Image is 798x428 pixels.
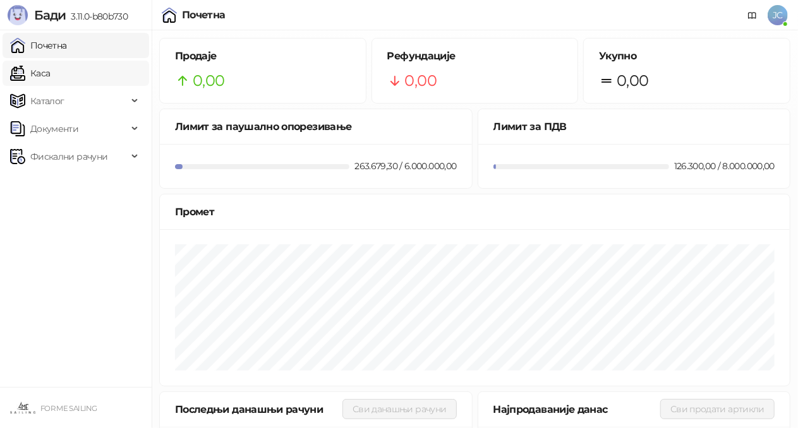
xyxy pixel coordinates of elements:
[672,159,777,173] div: 126.300,00 / 8.000.000,00
[34,8,66,23] span: Бади
[493,401,661,417] div: Најпродаваније данас
[599,49,775,64] h5: Укупно
[742,5,763,25] a: Документација
[660,399,775,419] button: Сви продати артикли
[387,49,563,64] h5: Рефундације
[8,5,28,25] img: Logo
[30,88,64,114] span: Каталог
[175,204,775,220] div: Промет
[40,404,97,413] small: FOR ME SAILING
[10,33,67,58] a: Почетна
[10,61,50,86] a: Каса
[30,116,78,141] span: Документи
[10,395,35,420] img: 64x64-companyLogo-9ee8a3d5-cff1-491e-b183-4ae94898845c.jpeg
[352,159,459,173] div: 263.679,30 / 6.000.000,00
[768,5,788,25] span: JC
[66,11,128,22] span: 3.11.0-b80b730
[175,401,342,417] div: Последњи данашњи рачуни
[617,69,648,93] span: 0,00
[175,49,351,64] h5: Продаје
[182,10,226,20] div: Почетна
[405,69,437,93] span: 0,00
[193,69,224,93] span: 0,00
[493,119,775,134] div: Лимит за ПДВ
[175,119,457,134] div: Лимит за паушално опорезивање
[30,144,107,169] span: Фискални рачуни
[342,399,456,419] button: Сви данашњи рачуни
